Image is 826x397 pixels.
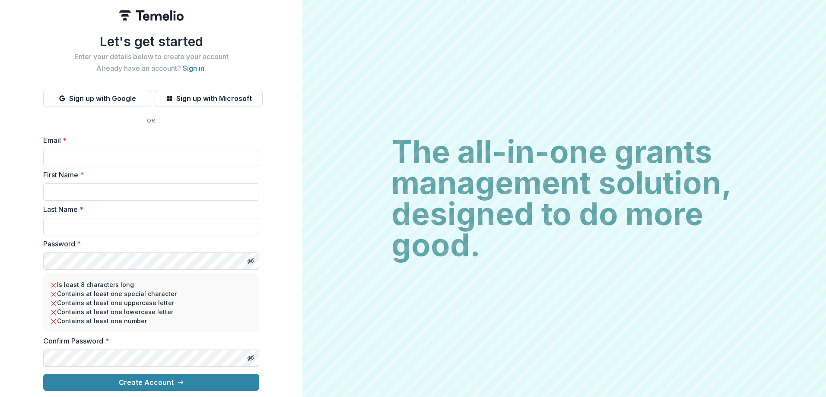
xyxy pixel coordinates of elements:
[183,64,204,72] a: Sign in
[43,204,254,214] label: Last Name
[244,351,257,365] button: Toggle password visibility
[50,316,252,325] li: Contains at least one number
[50,307,252,316] li: Contains at least one lowercase letter
[50,298,252,307] li: Contains at least one uppercase letter
[43,170,254,180] label: First Name
[43,90,151,107] button: Sign up with Google
[155,90,263,107] button: Sign up with Microsoft
[119,10,184,21] img: Temelio
[50,280,252,289] li: Is least 8 characters long
[43,64,259,72] h2: Already have an account? .
[50,289,252,298] li: Contains at least one special character
[43,374,259,391] button: Create Account
[43,135,254,145] label: Email
[244,254,257,268] button: Toggle password visibility
[43,34,259,49] h1: Let's get started
[43,239,254,249] label: Password
[43,53,259,61] h2: Enter your details below to create your account
[43,336,254,346] label: Confirm Password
